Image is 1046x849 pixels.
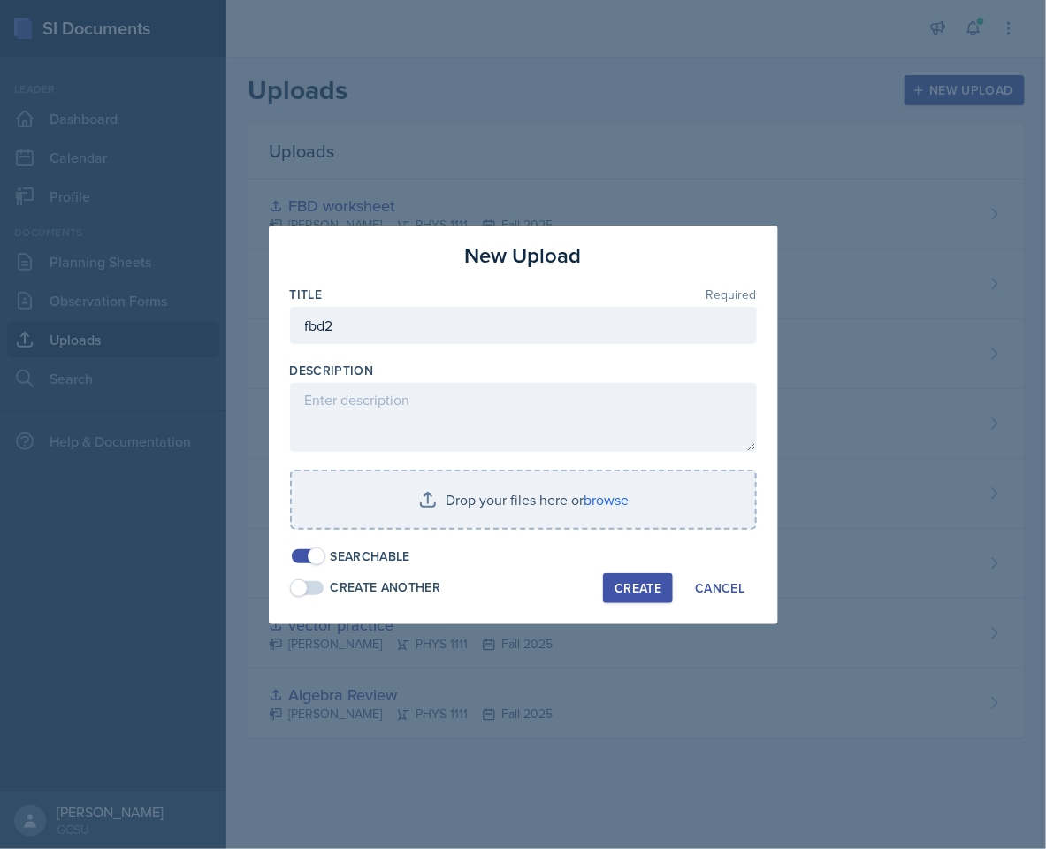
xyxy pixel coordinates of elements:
h3: New Upload [465,240,582,272]
button: Cancel [683,573,756,603]
span: Required [706,288,757,301]
div: Create Another [331,578,441,597]
div: Cancel [695,581,744,595]
button: Create [603,573,673,603]
div: Create [615,581,661,595]
label: Title [290,286,323,303]
label: Description [290,362,374,379]
input: Enter title [290,307,757,344]
div: Searchable [331,547,411,566]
